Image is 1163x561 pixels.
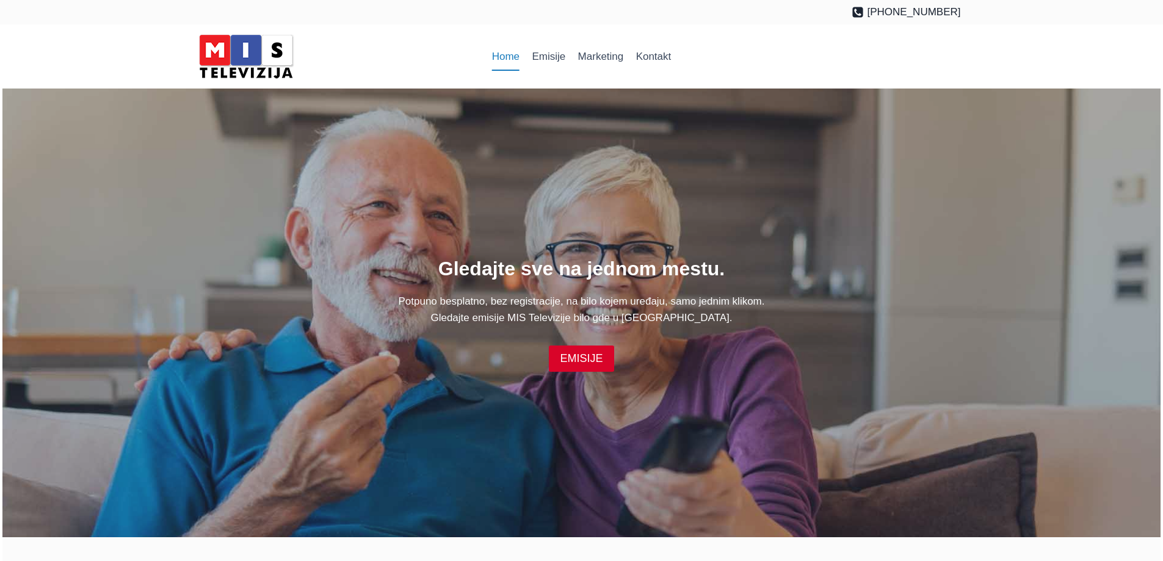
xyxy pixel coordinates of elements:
[486,42,678,71] nav: Primary
[571,42,629,71] a: Marketing
[203,293,961,326] p: Potpuno besplatno, bez registracije, na bilo kojem uređaju, samo jednim klikom. Gledajte emisije ...
[486,42,526,71] a: Home
[852,4,961,20] a: [PHONE_NUMBER]
[526,42,571,71] a: Emisije
[549,346,614,372] a: EMISIJE
[867,4,960,20] span: [PHONE_NUMBER]
[203,254,961,283] h1: Gledajte sve na jednom mestu.
[194,31,298,82] img: MIS Television
[629,42,677,71] a: Kontakt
